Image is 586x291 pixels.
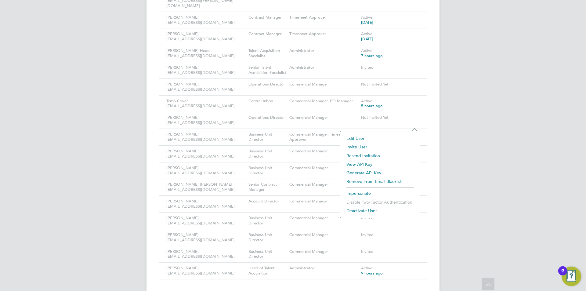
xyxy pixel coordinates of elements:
[361,36,373,42] span: [DATE]
[165,12,247,28] div: [PERSON_NAME] [EMAIL_ADDRESS][DOMAIN_NAME]
[288,162,360,174] div: Commercial Manager
[343,206,417,215] li: Deactivate User
[288,79,360,90] div: Commercial Manager
[165,79,247,95] div: [PERSON_NAME] [EMAIL_ADDRESS][DOMAIN_NAME]
[361,53,383,58] span: 7 hours ago
[247,146,288,162] div: Business Unit Director
[561,271,564,279] div: 9
[288,196,360,207] div: Commercial Manager
[288,112,360,123] div: Commercial Manager
[360,96,421,112] div: Active
[360,28,421,45] div: Active
[165,62,247,78] div: [PERSON_NAME] [EMAIL_ADDRESS][DOMAIN_NAME]
[361,20,373,25] span: [DATE]
[343,160,417,169] li: View API Key
[288,12,360,23] div: Timesheet Approver
[361,103,383,108] span: 5 hours ago
[165,96,247,112] div: Temp Cover [EMAIL_ADDRESS][DOMAIN_NAME]
[360,129,421,140] div: Invited
[360,112,421,123] div: Not Invited Yet
[165,146,247,162] div: [PERSON_NAME] [EMAIL_ADDRESS][DOMAIN_NAME]
[247,162,288,179] div: Business Unit Director
[288,129,360,145] div: Commercial Manager, Timesheet Approver
[360,263,421,279] div: Active
[247,12,288,23] div: Contract Manager
[165,229,247,246] div: [PERSON_NAME] [EMAIL_ADDRESS][DOMAIN_NAME]
[247,112,288,123] div: Operations Director
[361,271,383,276] span: 9 hours ago
[343,177,417,186] li: Remove From Email Blacklist
[288,62,360,73] div: Administrator
[288,96,360,107] div: Commercial Manager, PO Manager
[360,45,421,62] div: Active
[165,162,247,179] div: [PERSON_NAME] [EMAIL_ADDRESS][DOMAIN_NAME]
[288,45,360,56] div: Administrator
[247,96,288,107] div: Central Inbox
[247,229,288,246] div: Business Unit Director
[288,213,360,224] div: Commercial Manager
[165,112,247,129] div: [PERSON_NAME] [EMAIL_ADDRESS][DOMAIN_NAME]
[288,179,360,190] div: Commercial Manager
[562,267,581,286] button: Open Resource Center, 9 new notifications
[247,79,288,90] div: Operations Director
[360,246,421,257] div: Invited
[165,45,247,62] div: [PERSON_NAME]-Head [EMAIL_ADDRESS][DOMAIN_NAME]
[165,28,247,45] div: [PERSON_NAME] [EMAIL_ADDRESS][DOMAIN_NAME]
[343,134,417,143] li: Edit User
[165,179,247,195] div: [PERSON_NAME] [PERSON_NAME] [EMAIL_ADDRESS][DOMAIN_NAME]
[165,196,247,212] div: [PERSON_NAME] [EMAIL_ADDRESS][DOMAIN_NAME]
[343,198,417,206] li: Disable Two-Factor Authentication
[360,12,421,28] div: Active
[343,189,417,198] li: Impersonate
[165,213,247,229] div: [PERSON_NAME] [EMAIL_ADDRESS][DOMAIN_NAME]
[360,62,421,73] div: Invited
[247,179,288,195] div: Senior Contract Manager
[288,263,360,274] div: Administrator
[165,263,247,279] div: [PERSON_NAME] [EMAIL_ADDRESS][DOMAIN_NAME]
[165,129,247,145] div: [PERSON_NAME] [EMAIL_ADDRESS][DOMAIN_NAME]
[165,246,247,263] div: [PERSON_NAME] [EMAIL_ADDRESS][DOMAIN_NAME]
[343,143,417,151] li: Invite User
[288,246,360,257] div: Commercial Manager
[288,229,360,241] div: Commercial Manager
[360,229,421,241] div: Invited
[247,263,288,279] div: Head of Talent Acquisition
[247,62,288,78] div: Senior Talent Acquisition Specialist
[247,196,288,207] div: Account Director
[247,213,288,229] div: Business Unit Director
[360,79,421,90] div: Not Invited Yet
[247,45,288,62] div: Talent Acquisition Specialist
[247,28,288,40] div: Contract Manager
[247,129,288,145] div: Business Unit Director
[343,151,417,160] li: Resend Invitation
[247,246,288,263] div: Business Unit Director
[288,146,360,157] div: Commercial Manager
[288,28,360,40] div: Timesheet Approver
[343,169,417,177] li: Generate API Key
